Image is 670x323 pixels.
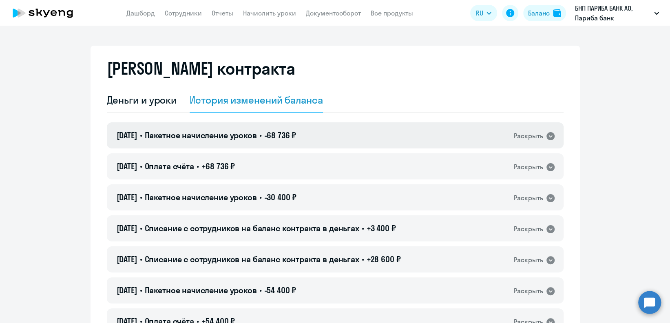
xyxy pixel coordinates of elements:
[144,223,359,233] span: Списание с сотрудников на баланс контракта в деньгах
[140,130,142,140] span: •
[140,223,142,233] span: •
[117,130,137,140] span: [DATE]
[140,254,142,264] span: •
[144,254,359,264] span: Списание с сотрудников на баланс контракта в деньгах
[514,193,543,203] div: Раскрыть
[243,9,296,17] a: Начислить уроки
[117,161,137,171] span: [DATE]
[144,285,257,295] span: Пакетное начисление уроков
[212,9,233,17] a: Отчеты
[371,9,413,17] a: Все продукты
[117,254,137,264] span: [DATE]
[140,285,142,295] span: •
[514,162,543,172] div: Раскрыть
[523,5,566,21] button: Балансbalance
[514,255,543,265] div: Раскрыть
[553,9,561,17] img: balance
[259,192,262,202] span: •
[107,59,295,78] h2: [PERSON_NAME] контракта
[117,192,137,202] span: [DATE]
[528,8,550,18] div: Баланс
[362,223,364,233] span: •
[306,9,361,17] a: Документооборот
[514,286,543,296] div: Раскрыть
[476,8,483,18] span: RU
[190,93,323,106] div: История изменений баланса
[470,5,497,21] button: RU
[259,130,262,140] span: •
[117,223,137,233] span: [DATE]
[144,161,194,171] span: Оплата счёта
[126,9,155,17] a: Дашборд
[144,192,257,202] span: Пакетное начисление уроков
[197,161,199,171] span: •
[362,254,364,264] span: •
[514,131,543,141] div: Раскрыть
[264,130,296,140] span: -68 736 ₽
[144,130,257,140] span: Пакетное начисление уроков
[575,3,651,23] p: БНП ПАРИБА БАНК АО, Париба банк
[514,224,543,234] div: Раскрыть
[165,9,202,17] a: Сотрудники
[367,254,401,264] span: +28 600 ₽
[140,161,142,171] span: •
[117,285,137,295] span: [DATE]
[571,3,663,23] button: БНП ПАРИБА БАНК АО, Париба банк
[259,285,262,295] span: •
[264,192,296,202] span: -30 400 ₽
[107,93,177,106] div: Деньги и уроки
[140,192,142,202] span: •
[367,223,396,233] span: +3 400 ₽
[264,285,296,295] span: -54 400 ₽
[201,161,235,171] span: +68 736 ₽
